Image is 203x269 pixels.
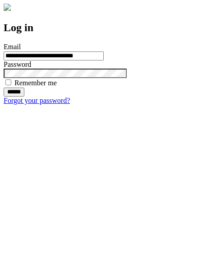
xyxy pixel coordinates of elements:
h2: Log in [4,22,199,34]
label: Email [4,43,21,51]
a: Forgot your password? [4,97,70,104]
img: logo-4e3dc11c47720685a147b03b5a06dd966a58ff35d612b21f08c02c0306f2b779.png [4,4,11,11]
label: Remember me [14,79,57,87]
label: Password [4,60,31,68]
